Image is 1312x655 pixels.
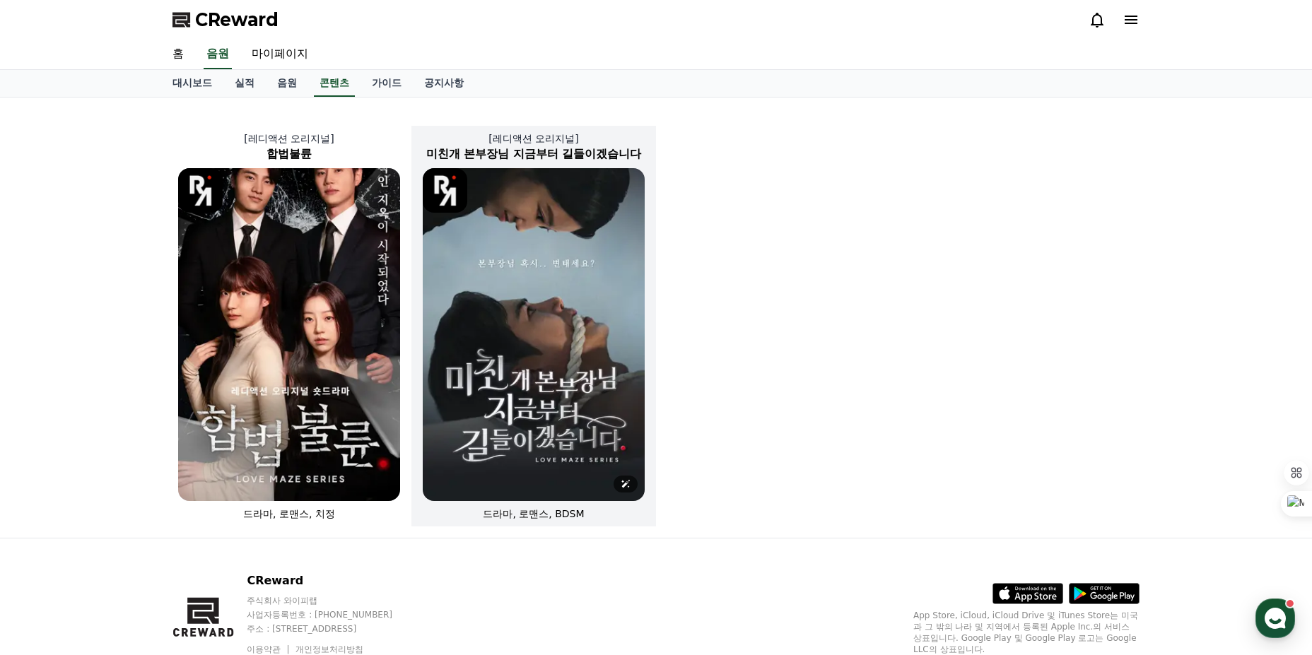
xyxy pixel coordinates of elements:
[167,146,411,163] h2: 합법불륜
[243,508,335,519] span: 드라마, 로맨스, 치정
[167,131,411,146] p: [레디액션 오리지널]
[178,168,223,213] img: [object Object] Logo
[218,469,235,480] span: 설정
[483,508,584,519] span: 드라마, 로맨스, BDSM
[423,168,467,213] img: [object Object] Logo
[195,8,279,31] span: CReward
[167,120,411,532] a: [레디액션 오리지널] 합법불륜 합법불륜 [object Object] Logo 드라마, 로맨스, 치정
[240,40,320,69] a: 마이페이지
[161,70,223,97] a: 대시보드
[411,120,656,532] a: [레디액션 오리지널] 미친개 본부장님 지금부터 길들이겠습니다 미친개 본부장님 지금부터 길들이겠습니다 [object Object] Logo 드라마, 로맨스, BDSM
[4,448,93,483] a: 홈
[247,623,419,635] p: 주소 : [STREET_ADDRESS]
[247,595,419,606] p: 주식회사 와이피랩
[204,40,232,69] a: 음원
[45,469,53,480] span: 홈
[413,70,475,97] a: 공지사항
[182,448,271,483] a: 설정
[913,610,1140,655] p: App Store, iCloud, iCloud Drive 및 iTunes Store는 미국과 그 밖의 나라 및 지역에서 등록된 Apple Inc.의 서비스 상표입니다. Goo...
[247,572,419,589] p: CReward
[411,131,656,146] p: [레디액션 오리지널]
[423,168,645,501] img: 미친개 본부장님 지금부터 길들이겠습니다
[93,448,182,483] a: 대화
[266,70,308,97] a: 음원
[178,168,400,501] img: 합법불륜
[161,40,195,69] a: 홈
[247,644,291,654] a: 이용약관
[314,70,355,97] a: 콘텐츠
[411,146,656,163] h2: 미친개 본부장님 지금부터 길들이겠습니다
[361,70,413,97] a: 가이드
[129,470,146,481] span: 대화
[223,70,266,97] a: 실적
[172,8,279,31] a: CReward
[295,644,363,654] a: 개인정보처리방침
[247,609,419,620] p: 사업자등록번호 : [PHONE_NUMBER]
